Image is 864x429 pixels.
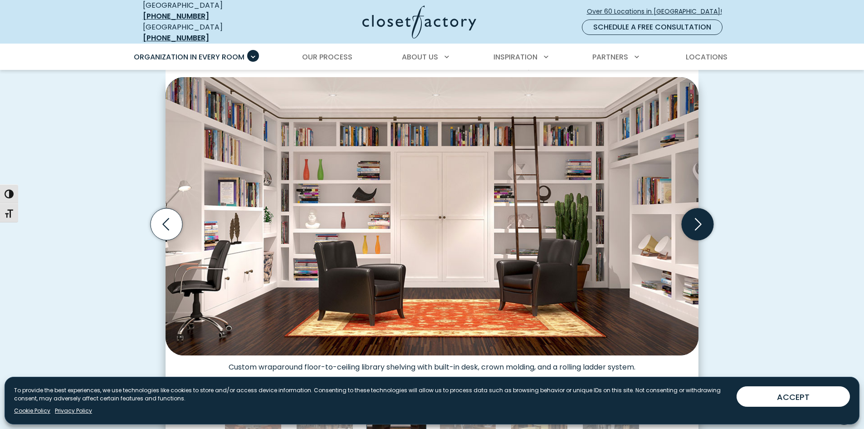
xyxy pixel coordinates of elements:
img: Closet Factory Logo [362,5,476,39]
a: Cookie Policy [14,407,50,415]
span: About Us [402,52,438,62]
div: [GEOGRAPHIC_DATA] [143,22,274,44]
span: Organization in Every Room [134,52,244,62]
a: [PHONE_NUMBER] [143,33,209,43]
span: Locations [686,52,727,62]
nav: Primary Menu [127,44,737,70]
button: Next slide [678,205,717,244]
a: Privacy Policy [55,407,92,415]
a: [PHONE_NUMBER] [143,11,209,21]
span: Inspiration [493,52,537,62]
span: Our Process [302,52,352,62]
img: Custom wraparound floor-to-ceiling library shelving with built-in desk, crown molding, and a roll... [166,77,698,355]
span: Partners [592,52,628,62]
span: Over 60 Locations in [GEOGRAPHIC_DATA]! [587,7,729,16]
button: Previous slide [147,205,186,244]
a: Schedule a Free Consultation [582,20,722,35]
button: ACCEPT [737,386,850,407]
figcaption: Custom wraparound floor-to-ceiling library shelving with built-in desk, crown molding, and a roll... [166,355,698,372]
p: To provide the best experiences, we use technologies like cookies to store and/or access device i... [14,386,729,403]
a: Over 60 Locations in [GEOGRAPHIC_DATA]! [586,4,730,20]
